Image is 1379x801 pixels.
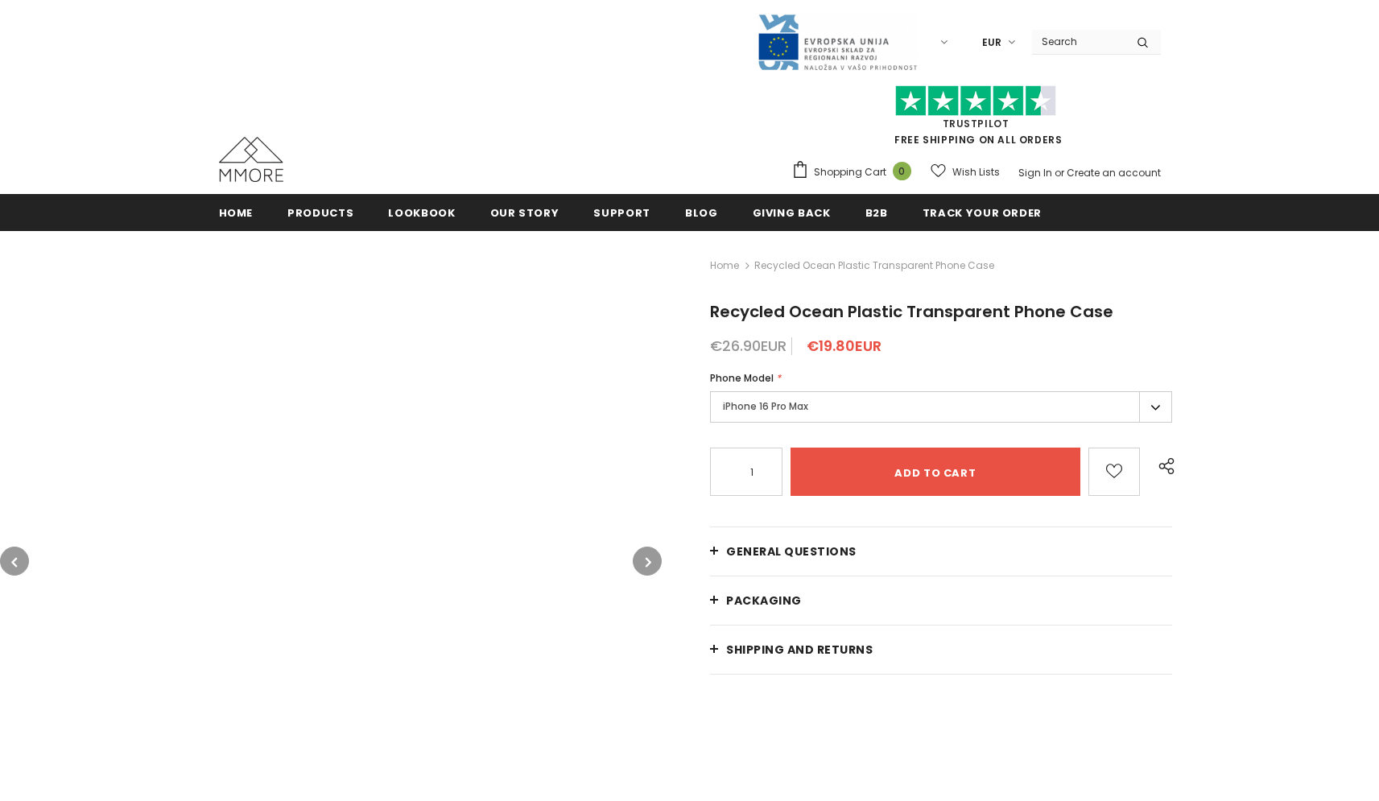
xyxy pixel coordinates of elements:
a: B2B [865,194,888,230]
span: Track your order [923,205,1042,221]
span: General Questions [726,543,857,559]
a: Track your order [923,194,1042,230]
a: support [593,194,650,230]
span: FREE SHIPPING ON ALL ORDERS [791,93,1161,147]
img: Trust Pilot Stars [895,85,1056,117]
label: iPhone 16 Pro Max [710,391,1172,423]
span: B2B [865,205,888,221]
a: Wish Lists [931,158,1000,186]
span: Wish Lists [952,164,1000,180]
span: 0 [893,162,911,180]
span: Shipping and returns [726,642,873,658]
span: Recycled Ocean Plastic Transparent Phone Case [754,256,994,275]
a: Our Story [490,194,559,230]
span: PACKAGING [726,592,802,609]
span: Blog [685,205,718,221]
span: Products [287,205,353,221]
a: General Questions [710,527,1172,576]
span: €19.80EUR [807,336,881,356]
span: Our Story [490,205,559,221]
a: Sign In [1018,166,1052,180]
span: Giving back [753,205,831,221]
span: Recycled Ocean Plastic Transparent Phone Case [710,300,1113,323]
a: Home [219,194,254,230]
span: Shopping Cart [814,164,886,180]
a: Home [710,256,739,275]
img: MMORE Cases [219,137,283,182]
a: Trustpilot [943,117,1009,130]
a: Products [287,194,353,230]
a: Lookbook [388,194,455,230]
span: support [593,205,650,221]
span: Phone Model [710,371,774,385]
input: Search Site [1032,30,1125,53]
span: Home [219,205,254,221]
a: Shopping Cart 0 [791,160,919,184]
span: €26.90EUR [710,336,787,356]
a: Create an account [1067,166,1161,180]
a: Giving back [753,194,831,230]
span: Lookbook [388,205,455,221]
a: Shipping and returns [710,626,1172,674]
a: PACKAGING [710,576,1172,625]
a: Javni Razpis [757,35,918,48]
span: or [1055,166,1064,180]
img: Javni Razpis [757,13,918,72]
input: Add to cart [791,448,1080,496]
span: EUR [982,35,1001,51]
a: Blog [685,194,718,230]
